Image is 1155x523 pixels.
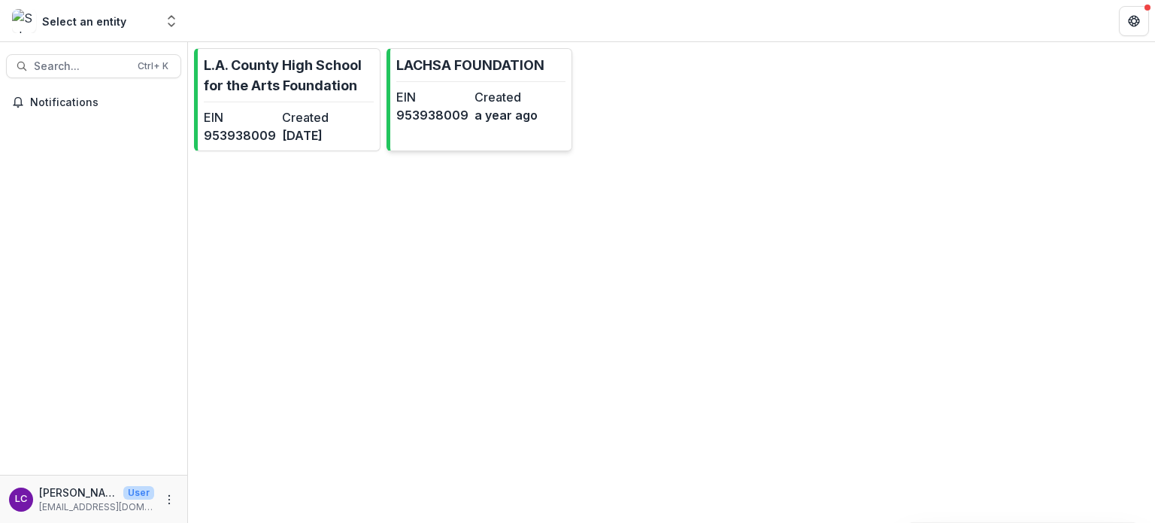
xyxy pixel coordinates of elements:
[204,55,374,96] p: L.A. County High School for the Arts Foundation
[282,126,354,144] dd: [DATE]
[30,96,175,109] span: Notifications
[6,54,181,78] button: Search...
[39,485,117,500] p: [PERSON_NAME] [PERSON_NAME]
[160,491,178,509] button: More
[204,108,276,126] dt: EIN
[396,106,468,124] dd: 953938009
[1119,6,1149,36] button: Get Help
[282,108,354,126] dt: Created
[12,9,36,33] img: Select an entity
[15,494,27,504] div: Lisa Cassandra
[123,486,154,500] p: User
[42,14,126,29] div: Select an entity
[474,88,547,106] dt: Created
[194,48,380,151] a: L.A. County High School for the Arts FoundationEIN953938009Created[DATE]
[161,6,182,36] button: Open entity switcher
[474,106,547,124] dd: a year ago
[135,58,171,74] div: Ctrl + K
[396,55,544,75] p: LACHSA FOUNDATION
[204,126,276,144] dd: 953938009
[39,500,154,514] p: [EMAIL_ADDRESS][DOMAIN_NAME]
[34,60,129,73] span: Search...
[6,90,181,114] button: Notifications
[396,88,468,106] dt: EIN
[387,48,573,151] a: LACHSA FOUNDATIONEIN953938009Createda year ago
